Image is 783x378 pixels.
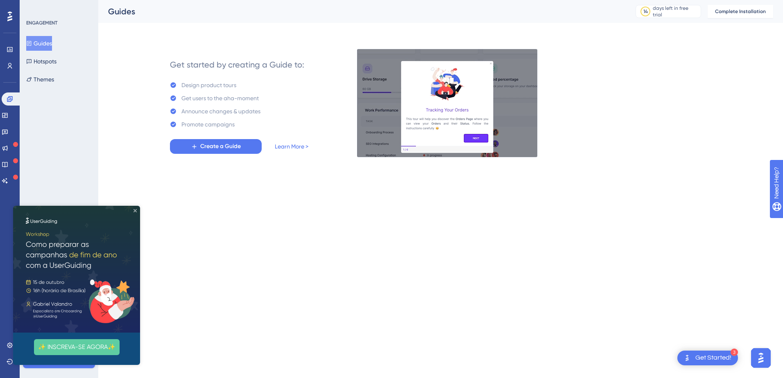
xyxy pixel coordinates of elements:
[181,119,235,129] div: Promote campaigns
[108,6,615,17] div: Guides
[715,8,766,15] span: Complete Installation
[26,36,52,51] button: Guides
[181,106,260,116] div: Announce changes & updates
[170,59,304,70] div: Get started by creating a Guide to:
[275,142,308,151] a: Learn More >
[708,5,773,18] button: Complete Installation
[181,80,236,90] div: Design product tours
[682,353,692,363] img: launcher-image-alternative-text
[26,54,57,69] button: Hotspots
[19,2,51,12] span: Need Help?
[677,351,738,365] div: Open Get Started! checklist, remaining modules: 3
[21,133,106,149] button: ✨ INSCREVA-SE AGORA✨
[357,49,538,157] img: 21a29cd0e06a8f1d91b8bced9f6e1c06.gif
[26,20,57,26] div: ENGAGEMENT
[731,349,738,356] div: 3
[200,142,241,151] span: Create a Guide
[749,346,773,370] iframe: UserGuiding AI Assistant Launcher
[181,93,259,103] div: Get users to the aha-moment
[695,353,731,362] div: Get Started!
[653,5,698,18] div: days left in free trial
[120,3,124,7] div: Close Preview
[170,139,262,154] button: Create a Guide
[26,72,54,87] button: Themes
[643,8,648,15] div: 14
